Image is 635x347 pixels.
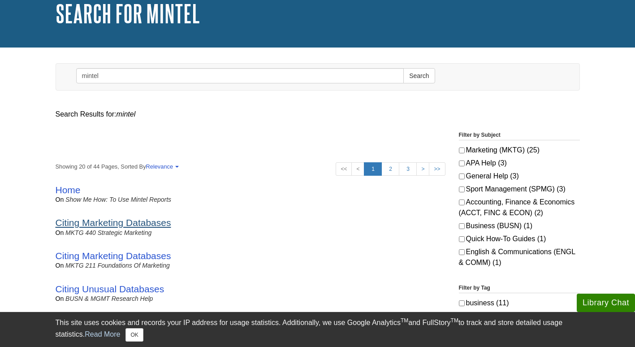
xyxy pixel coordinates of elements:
a: Home [56,185,81,195]
button: Search [403,68,435,83]
a: < [351,162,364,176]
div: This site uses cookies and records your IP address for usage statistics. Additionally, we use Goo... [56,317,580,342]
a: 2 [381,162,399,176]
label: Marketing (MKTG) (25) [459,145,580,156]
input: Business (BUSN) (1) [459,223,465,229]
a: MKTG 211 Foundations of Marketing [65,262,170,269]
input: Accounting, Finance & Economics (ACCT, FINC & ECON) (2) [459,200,465,205]
label: Quick How-To Guides (1) [459,234,580,244]
button: Library Chat [577,294,635,312]
label: APA Help (3) [459,158,580,169]
input: Sport Management (SPMG) (3) [459,187,465,192]
a: BUSN & MGMT Research Help [65,295,153,302]
a: MKTG 440 Strategic Marketing [65,229,151,236]
label: marketing (8) [459,311,580,321]
ul: Search Pagination [336,162,445,176]
input: General Help (3) [459,173,465,179]
label: English & Communications (ENGL & COMM) (1) [459,247,580,268]
a: >> [429,162,445,176]
span: on [56,262,64,269]
input: English & Communications (ENGL & COMM) (1) [459,249,465,255]
span: on [56,196,64,203]
input: Enter Search Words [76,68,404,83]
legend: Filter by Tag [459,284,580,293]
span: on [56,229,64,236]
label: General Help (3) [459,171,580,182]
a: << [336,162,352,176]
label: Sport Management (SPMG) (3) [459,184,580,195]
a: Show Me How: To Use Mintel Reports [65,196,171,203]
label: Business (BUSN) (1) [459,221,580,231]
label: Accounting, Finance & Economics (ACCT, FINC & ECON) (2) [459,197,580,218]
em: mintel [117,110,136,118]
input: business (11) [459,300,465,306]
div: Search Results for: [56,109,580,120]
input: Marketing (MKTG) (25) [459,147,465,153]
button: Close [125,328,143,342]
sup: TM [401,317,408,324]
input: APA Help (3) [459,160,465,166]
a: Citing Marketing Databases [56,251,171,261]
label: business (11) [459,298,580,308]
a: Citing Unusual Databases [56,284,164,294]
a: 1 [364,162,382,176]
legend: Filter by Subject [459,131,580,140]
a: 3 [399,162,417,176]
a: > [416,162,429,176]
a: Read More [85,330,120,338]
span: on [56,295,64,302]
strong: Showing 20 of 44 Pages, Sorted By [56,162,445,171]
sup: TM [451,317,458,324]
a: Relevance [146,163,177,170]
input: Quick How-To Guides (1) [459,236,465,242]
a: Citing Marketing Databases [56,217,171,228]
